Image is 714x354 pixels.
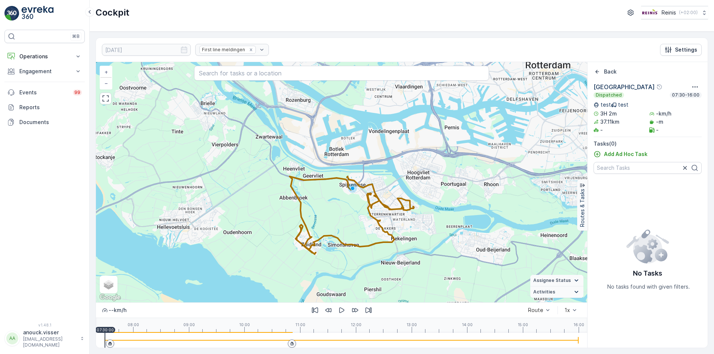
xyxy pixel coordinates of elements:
[4,6,19,21] img: logo
[183,322,195,327] p: 09:00
[656,110,671,117] p: -km/h
[4,115,85,130] a: Documents
[462,322,473,327] p: 14:00
[594,150,647,158] a: Add Ad Hoc Task
[656,118,663,126] p: -m
[6,332,18,344] div: AA
[607,283,690,290] p: No tasks found with given filters.
[100,276,117,293] a: Layers
[573,322,584,327] p: 16:00
[671,92,700,98] p: 07:30-16:00
[109,306,126,314] p: -- km/h
[528,307,543,313] div: Route
[565,307,570,313] div: 1x
[97,328,114,332] p: 07:30:00
[295,322,305,327] p: 11:00
[23,336,77,348] p: [EMAIL_ADDRESS][DOMAIN_NAME]
[641,9,659,17] img: Reinis-Logo-Vrijstaand_Tekengebied-1-copy2_aBO4n7j.png
[96,7,129,19] p: Cockpit
[600,118,620,126] p: 37.11km
[595,92,623,98] p: Dispatched
[4,85,85,100] a: Events99
[600,110,617,117] p: 3H 2m
[104,69,108,75] span: +
[594,82,655,91] p: [GEOGRAPHIC_DATA]
[4,100,85,115] a: Reports
[74,90,80,95] p: 99
[594,140,702,147] p: Tasks ( 0 )
[600,126,603,134] p: -
[23,329,77,336] p: anouck.visser
[19,68,70,75] p: Engagement
[4,323,85,327] span: v 1.48.1
[4,329,85,348] button: AAanouck.visser[EMAIL_ADDRESS][DOMAIN_NAME]
[104,80,108,86] span: −
[533,277,571,283] span: Assignee Status
[641,6,708,19] button: Reinis(+02:00)
[98,293,122,302] a: Open this area in Google Maps (opens a new window)
[100,78,112,89] a: Zoom Out
[594,68,617,75] a: Back
[194,66,489,81] input: Search for tasks or a location
[530,286,583,298] summary: Activities
[239,322,250,327] p: 10:00
[102,44,191,56] input: dd/mm/yyyy
[72,33,80,39] p: ⌘B
[662,9,676,16] p: Reinis
[19,104,82,111] p: Reports
[518,322,528,327] p: 15:00
[22,6,54,21] img: logo_light-DOdMpM7g.png
[675,46,697,53] p: Settings
[679,10,698,16] p: ( +02:00 )
[656,84,662,90] div: Help Tooltip Icon
[626,228,669,264] img: config error
[533,289,555,295] span: Activities
[128,322,139,327] p: 08:00
[604,68,617,75] p: Back
[19,53,70,60] p: Operations
[579,189,586,227] p: Routes & Tasks
[4,49,85,64] button: Operations
[660,44,702,56] button: Settings
[98,293,122,302] img: Google
[604,150,647,158] p: Add Ad Hoc Task
[19,89,68,96] p: Events
[100,66,112,78] a: Zoom In
[351,322,361,327] p: 12:00
[406,322,417,327] p: 13:00
[19,118,82,126] p: Documents
[594,162,702,174] input: Search Tasks
[530,275,583,286] summary: Assignee Status
[656,126,659,134] p: -
[601,101,611,108] p: test
[4,64,85,79] button: Engagement
[633,268,662,279] p: No Tasks
[618,101,628,108] p: test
